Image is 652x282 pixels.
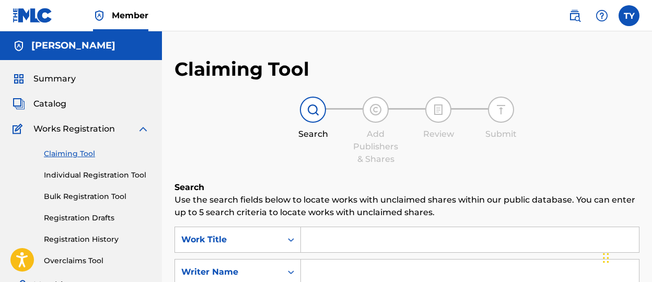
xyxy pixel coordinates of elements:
div: Work Title [181,233,275,246]
div: Submit [475,128,527,140]
span: Summary [33,73,76,85]
img: search [568,9,581,22]
a: Individual Registration Tool [44,170,149,181]
img: expand [137,123,149,135]
div: Drag [603,242,609,274]
div: Review [412,128,464,140]
img: step indicator icon for Add Publishers & Shares [369,103,382,116]
a: Registration History [44,234,149,245]
a: SummarySummary [13,73,76,85]
div: Help [591,5,612,26]
img: step indicator icon for Submit [495,103,507,116]
a: Claiming Tool [44,148,149,159]
p: Use the search fields below to locate works with unclaimed shares within our public database. You... [174,194,639,219]
iframe: Resource Center [623,158,652,242]
img: step indicator icon for Review [432,103,445,116]
img: Accounts [13,40,25,52]
iframe: Chat Widget [600,232,652,282]
img: Summary [13,73,25,85]
a: Registration Drafts [44,213,149,224]
a: Overclaims Tool [44,255,149,266]
h5: Timothy Yost [31,40,115,52]
img: MLC Logo [13,8,53,23]
div: Writer Name [181,266,275,278]
div: Search [287,128,339,140]
a: CatalogCatalog [13,98,66,110]
a: Bulk Registration Tool [44,191,149,202]
img: step indicator icon for Search [307,103,319,116]
span: Works Registration [33,123,115,135]
div: Add Publishers & Shares [350,128,402,166]
h6: Search [174,181,639,194]
a: Public Search [564,5,585,26]
img: Works Registration [13,123,26,135]
h2: Claiming Tool [174,57,309,81]
span: Catalog [33,98,66,110]
img: Catalog [13,98,25,110]
div: User Menu [619,5,639,26]
img: help [596,9,608,22]
span: Member [112,9,148,21]
img: Top Rightsholder [93,9,106,22]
